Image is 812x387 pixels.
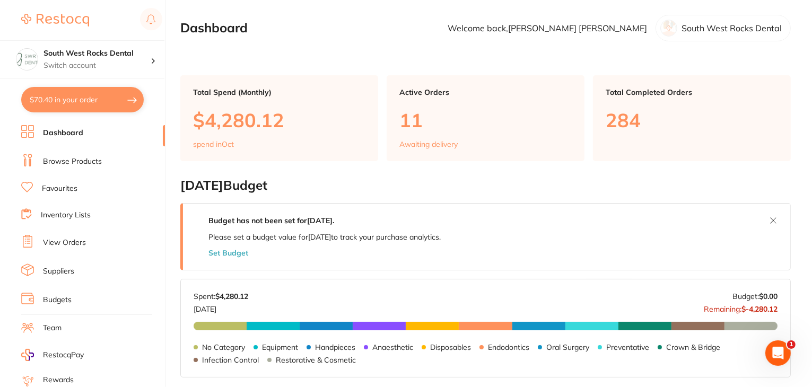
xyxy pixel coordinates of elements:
p: Restorative & Cosmetic [276,356,356,364]
iframe: Intercom live chat [765,340,791,366]
p: Oral Surgery [546,343,589,351]
a: Total Completed Orders284 [593,75,791,161]
p: Total Completed Orders [606,88,778,96]
h2: [DATE] Budget [180,178,791,193]
h2: Dashboard [180,21,248,36]
p: Awaiting delivery [399,140,458,148]
a: Inventory Lists [41,210,91,221]
p: South West Rocks Dental [682,23,782,33]
span: 1 [787,340,796,349]
strong: $0.00 [759,292,778,301]
a: Budgets [43,295,72,305]
p: Endodontics [488,343,529,351]
a: Suppliers [43,266,74,277]
img: Restocq Logo [21,14,89,27]
p: 11 [399,109,572,131]
button: Set Budget [208,249,248,257]
img: RestocqPay [21,349,34,361]
button: $70.40 in your order [21,87,144,112]
p: Anaesthetic [372,343,413,351]
a: Browse Products [43,156,102,167]
h4: South West Rocks Dental [43,48,151,59]
p: Infection Control [202,356,259,364]
a: Active Orders11Awaiting delivery [387,75,584,161]
a: Dashboard [43,128,83,138]
p: spend in Oct [193,140,234,148]
img: South West Rocks Dental [16,49,38,70]
strong: Budget has not been set for [DATE] . [208,216,334,225]
p: [DATE] [194,301,248,313]
p: Spent: [194,292,248,301]
p: Preventative [606,343,649,351]
a: Restocq Logo [21,8,89,32]
p: Budget: [732,292,778,301]
p: Welcome back, [PERSON_NAME] [PERSON_NAME] [448,23,647,33]
a: Team [43,323,62,333]
strong: $-4,280.12 [741,304,778,314]
p: $4,280.12 [193,109,365,131]
a: Total Spend (Monthly)$4,280.12spend inOct [180,75,378,161]
p: Remaining: [704,301,778,313]
p: Disposables [430,343,471,351]
a: Favourites [42,183,77,194]
p: Switch account [43,60,151,71]
p: Equipment [262,343,298,351]
a: View Orders [43,238,86,248]
p: Please set a budget value for [DATE] to track your purchase analytics. [208,233,441,241]
p: Total Spend (Monthly) [193,88,365,96]
p: Handpieces [315,343,355,351]
span: RestocqPay [43,350,84,360]
p: No Category [202,343,245,351]
p: Active Orders [399,88,572,96]
strong: $4,280.12 [215,292,248,301]
a: Rewards [43,375,74,385]
a: RestocqPay [21,349,84,361]
p: 284 [606,109,778,131]
p: Crown & Bridge [666,343,720,351]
